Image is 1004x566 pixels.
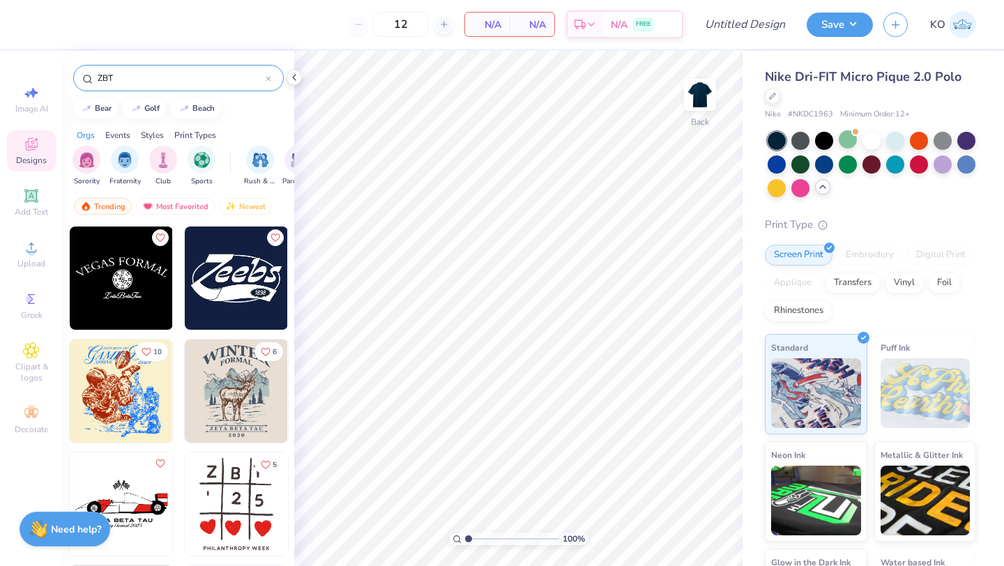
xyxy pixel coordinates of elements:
span: Standard [771,340,808,355]
button: filter button [109,146,141,187]
img: 08fd1b99-3f55-4e6e-864e-76626988c1cf [185,227,288,330]
img: Neon Ink [771,466,861,535]
button: bear [73,98,118,119]
img: Fraternity Image [117,152,132,168]
span: N/A [518,17,546,32]
span: Sorority [74,176,100,187]
img: 88de97c9-0fba-44c7-8b2a-ebf61603382e [70,227,173,330]
div: Digital Print [907,245,975,266]
input: Try "Alpha" [96,71,266,85]
span: Nike [765,109,781,121]
div: bear [95,105,112,112]
span: Minimum Order: 12 + [840,109,910,121]
span: Designs [16,155,47,166]
div: Screen Print [765,245,832,266]
img: 12a5b15c-ee4b-4645-bdd9-d2866a550ee9 [70,452,173,556]
button: Save [807,13,873,37]
button: Like [267,229,284,246]
img: 515a792c-4722-442e-bad4-ce45f4f40782 [287,452,390,556]
img: Puff Ink [881,358,971,428]
div: filter for Fraternity [109,146,141,187]
div: Back [691,116,709,128]
strong: Need help? [51,523,101,536]
div: Orgs [77,129,95,141]
div: filter for Club [149,146,177,187]
span: Greek [21,309,43,321]
span: Clipart & logos [7,361,56,383]
button: golf [123,98,166,119]
span: FREE [636,20,651,29]
div: Print Types [174,129,216,141]
button: filter button [188,146,215,187]
img: trend_line.gif [81,105,92,113]
a: KO [930,11,976,38]
img: 3cc91f7d-7221-495c-86a6-fec303d963bc [172,339,275,443]
span: Rush & Bid [244,176,276,187]
div: Newest [219,198,272,215]
div: Embroidery [837,245,903,266]
button: filter button [149,146,177,187]
button: Like [254,455,283,474]
img: Sorority Image [79,152,95,168]
span: Image AI [15,103,48,114]
img: Sports Image [194,152,210,168]
img: 9b61a2ab-b38e-405e-a487-8c0af2863721 [172,452,275,556]
span: 5 [273,461,277,468]
button: Like [135,342,168,361]
span: Club [155,176,171,187]
img: Kira O'donnell [949,11,976,38]
input: Untitled Design [694,10,796,38]
button: filter button [73,146,100,187]
img: trending.gif [80,201,91,211]
span: KO [930,17,945,33]
div: Rhinestones [765,300,832,321]
span: Sports [191,176,213,187]
img: 55d1f115-c3ce-4093-938f-f7fffe7008bb [185,339,288,443]
img: a7f99da3-9f85-4e66-b4c0-402b6216a73a [287,339,390,443]
div: Foil [928,273,961,293]
span: Nike Dri-FIT Micro Pique 2.0 Polo [765,68,961,85]
img: 02259c63-c34e-460e-a82d-e30b4a74dc8b [185,452,288,556]
div: filter for Sports [188,146,215,187]
div: Applique [765,273,821,293]
div: Transfers [825,273,881,293]
img: Metallic & Glitter Ink [881,466,971,535]
img: Parent's Weekend Image [291,152,307,168]
div: Vinyl [885,273,924,293]
div: filter for Parent's Weekend [282,146,314,187]
div: Most Favorited [136,198,215,215]
div: filter for Rush & Bid [244,146,276,187]
img: e1e020d4-c52e-4792-890d-1df15e3fc7fb [70,339,173,443]
span: Add Text [15,206,48,217]
span: Parent's Weekend [282,176,314,187]
span: Puff Ink [881,340,910,355]
button: Like [152,455,169,472]
div: Print Type [765,217,976,233]
img: Club Image [155,152,171,168]
button: Like [152,229,169,246]
img: most_fav.gif [142,201,153,211]
div: Events [105,129,130,141]
span: Decorate [15,424,48,435]
span: Fraternity [109,176,141,187]
button: beach [171,98,221,119]
button: Like [254,342,283,361]
span: Metallic & Glitter Ink [881,448,963,462]
div: Trending [74,198,132,215]
span: # NKDC1963 [788,109,833,121]
input: – – [374,12,428,37]
img: a408cf25-c111-409b-89ed-1fa65540c41e [172,227,275,330]
img: Standard [771,358,861,428]
button: filter button [282,146,314,187]
img: trend_line.gif [178,105,190,113]
span: 100 % [563,533,585,545]
div: golf [144,105,160,112]
div: Styles [141,129,164,141]
span: N/A [473,17,501,32]
div: beach [192,105,215,112]
img: Back [686,81,714,109]
span: 6 [273,349,277,355]
span: 10 [153,349,162,355]
button: filter button [244,146,276,187]
img: Rush & Bid Image [252,152,268,168]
